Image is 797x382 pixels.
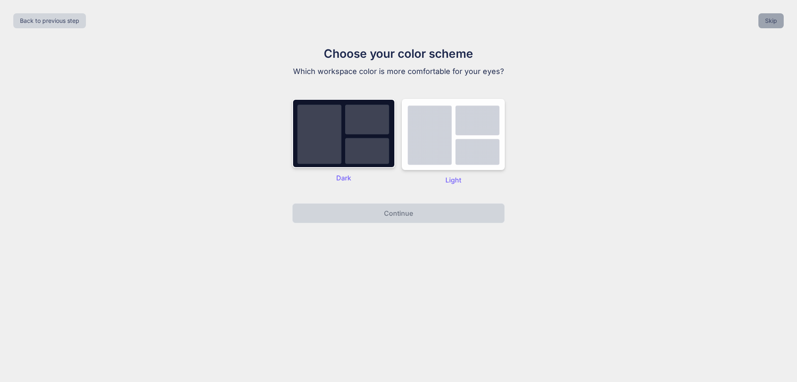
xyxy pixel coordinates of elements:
[259,66,538,77] p: Which workspace color is more comfortable for your eyes?
[292,99,395,168] img: dark
[384,208,413,218] p: Continue
[13,13,86,28] button: Back to previous step
[758,13,784,28] button: Skip
[292,203,505,223] button: Continue
[402,175,505,185] p: Light
[292,173,395,183] p: Dark
[259,45,538,62] h1: Choose your color scheme
[402,99,505,170] img: dark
